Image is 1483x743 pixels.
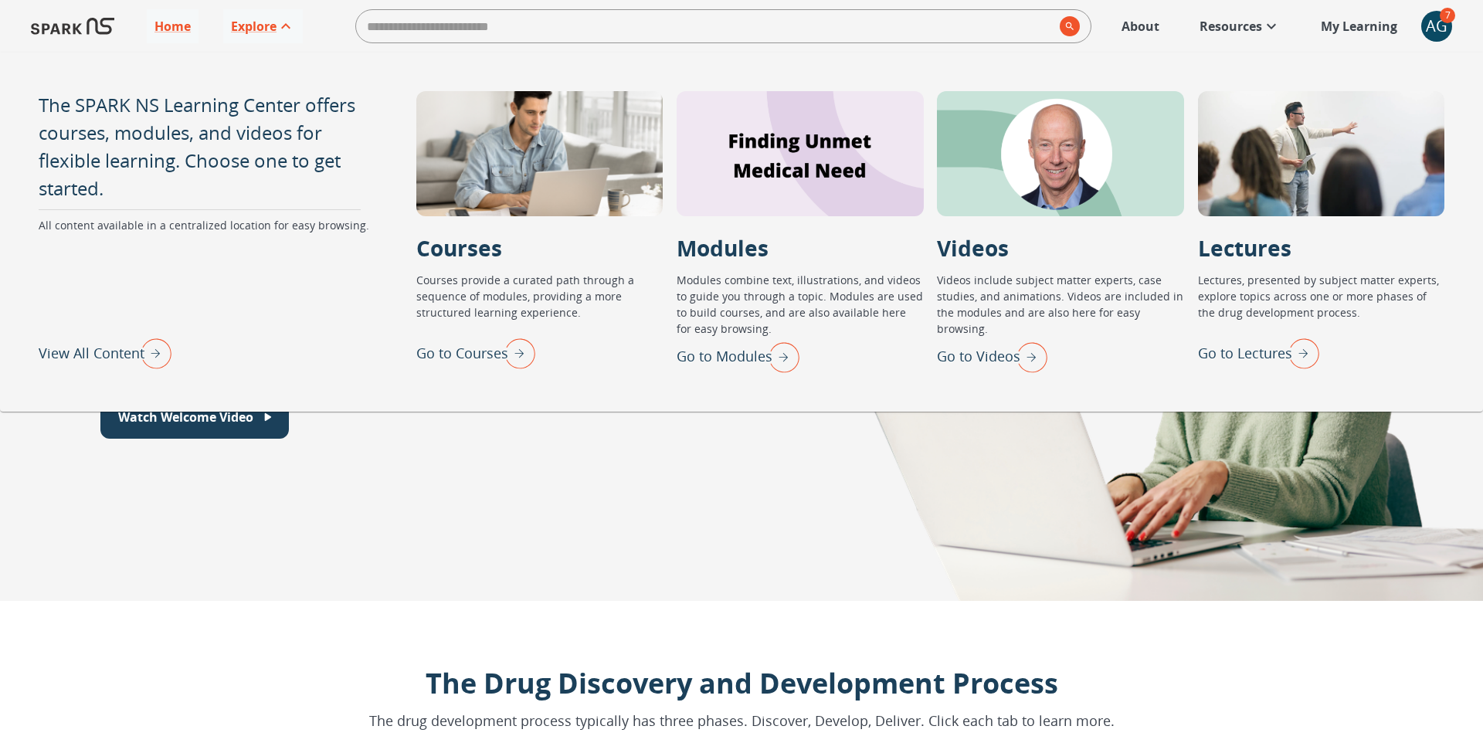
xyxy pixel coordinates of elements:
[223,9,303,43] a: Explore
[416,232,502,264] p: Courses
[761,337,799,377] img: right arrow
[369,711,1115,731] p: The drug development process typically has three phases. Discover, Develop, Deliver. Click each t...
[1192,9,1288,43] a: Resources
[937,346,1020,367] p: Go to Videos
[1054,10,1080,42] button: search
[133,333,171,373] img: right arrow
[416,91,663,216] div: Courses
[416,333,535,373] div: Go to Courses
[147,9,199,43] a: Home
[497,333,535,373] img: right arrow
[1440,8,1455,23] span: 7
[118,408,253,426] p: Watch Welcome Video
[1281,333,1319,373] img: right arrow
[416,343,508,364] p: Go to Courses
[937,232,1009,264] p: Videos
[1313,9,1406,43] a: My Learning
[416,272,663,333] p: Courses provide a curated path through a sequence of modules, providing a more structured learnin...
[1198,333,1319,373] div: Go to Lectures
[1200,17,1262,36] p: Resources
[39,343,144,364] p: View All Content
[937,91,1183,216] div: Videos
[154,17,191,36] p: Home
[677,91,923,216] div: Modules
[1122,17,1159,36] p: About
[677,272,923,337] p: Modules combine text, illustrations, and videos to guide you through a topic. Modules are used to...
[677,346,772,367] p: Go to Modules
[1321,17,1397,36] p: My Learning
[1198,343,1292,364] p: Go to Lectures
[677,337,799,377] div: Go to Modules
[39,217,369,333] p: All content available in a centralized location for easy browsing.
[677,232,769,264] p: Modules
[1114,9,1167,43] a: About
[937,272,1183,337] p: Videos include subject matter experts, case studies, and animations. Videos are included in the m...
[39,333,171,373] div: View All Content
[1421,11,1452,42] div: AG
[1198,91,1444,216] div: Lectures
[937,337,1047,377] div: Go to Videos
[231,17,277,36] p: Explore
[39,91,378,202] p: The SPARK NS Learning Center offers courses, modules, and videos for flexible learning. Choose on...
[1198,232,1291,264] p: Lectures
[1198,272,1444,333] p: Lectures, presented by subject matter experts, explore topics across one or more phases of the dr...
[1009,337,1047,377] img: right arrow
[369,663,1115,704] p: The Drug Discovery and Development Process
[31,8,114,45] img: Logo of SPARK at Stanford
[100,395,289,439] button: Watch Welcome Video
[1421,11,1452,42] button: account of current user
